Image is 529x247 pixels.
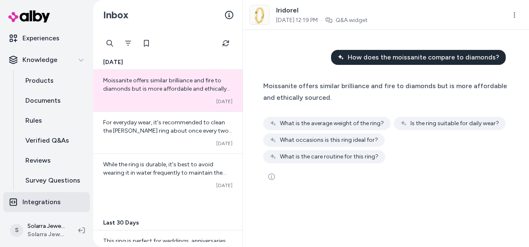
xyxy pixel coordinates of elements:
[22,197,61,207] p: Integrations
[17,71,90,91] a: Products
[103,119,232,168] span: For everyday wear, it's recommended to clean the [PERSON_NAME] ring about once every two weeks to...
[263,168,280,185] button: See more
[276,16,318,25] span: [DATE] 12:19 PM
[3,50,90,70] button: Knowledge
[216,182,232,189] span: [DATE]
[250,5,269,25] img: M2P306V1_002_5e74a616-f836-47b1-9fb0-84bfd98c1761.jpg
[410,119,499,128] span: Is the ring suitable for daily wear?
[10,224,23,237] span: S
[103,219,139,227] span: Last 30 Days
[17,91,90,111] a: Documents
[280,136,378,144] span: What occasions is this ring ideal for?
[336,16,368,25] a: Q&A widget
[25,76,54,86] p: Products
[27,230,65,239] span: Solarra Jewelry
[321,16,322,25] span: ·
[103,161,226,185] span: While the ring is durable, it's best to avoid wearing it in water frequently to maintain the inte...
[216,140,232,147] span: [DATE]
[17,170,90,190] a: Survey Questions
[25,96,61,106] p: Documents
[22,33,59,43] p: Experiences
[22,55,57,65] p: Knowledge
[93,70,242,111] a: Moissanite offers similar brilliance and fire to diamonds but is more affordable and ethically so...
[103,58,123,67] span: [DATE]
[93,111,242,153] a: For everyday wear, it's recommended to clean the [PERSON_NAME] ring about once every two weeks to...
[263,82,507,101] span: Moissanite offers similar brilliance and fire to diamonds but is more affordable and ethically so...
[3,192,90,212] a: Integrations
[25,175,80,185] p: Survey Questions
[3,28,90,48] a: Experiences
[25,156,51,165] p: Reviews
[280,119,384,128] span: What is the average weight of the ring?
[280,153,378,161] span: What is the care routine for this ring?
[218,35,234,52] button: Refresh
[25,136,69,146] p: Verified Q&As
[103,9,129,21] h2: Inbox
[103,77,230,101] span: Moissanite offers similar brilliance and fire to diamonds but is more affordable and ethically so...
[276,5,368,15] span: Iridorel
[93,153,242,195] a: While the ring is durable, it's best to avoid wearing it in water frequently to maintain the inte...
[17,131,90,151] a: Verified Q&As
[5,217,72,244] button: SSolarra Jewelry ShopifySolarra Jewelry
[8,10,50,22] img: alby Logo
[120,35,136,52] button: Filter
[216,98,232,105] span: [DATE]
[25,116,42,126] p: Rules
[27,222,65,230] p: Solarra Jewelry Shopify
[348,52,499,62] span: How does the moissanite compare to diamonds?
[17,151,90,170] a: Reviews
[17,111,90,131] a: Rules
